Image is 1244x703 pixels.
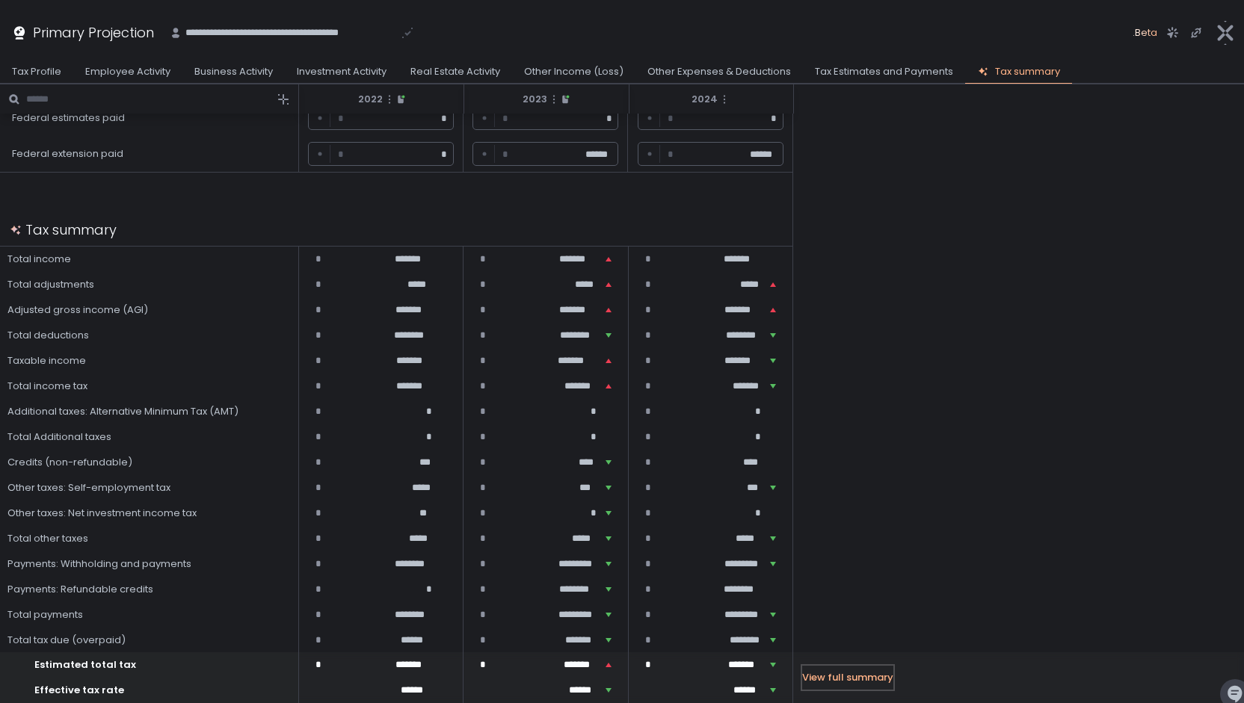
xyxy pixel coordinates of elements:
span: 2023 [523,93,547,106]
span: Payments: Refundable credits [7,583,153,596]
span: Taxable income [7,354,86,368]
button: View full summary [802,666,893,690]
span: Estimated total tax [34,658,136,672]
span: Other taxes: Net investment income tax [7,507,197,520]
span: Total income [7,253,71,266]
span: Effective tax rate [34,684,124,697]
span: Total deductions [7,329,89,342]
div: Real Estate Activity [410,65,500,78]
span: Adjusted gross income (AGI) [7,303,148,317]
span: 2022 [358,93,383,106]
span: 2024 [692,93,718,106]
div: Business Activity [194,65,273,78]
div: Investment Activity [297,65,387,78]
span: Total other taxes [7,532,88,545]
span: Other taxes: Self-employment tax [7,481,170,495]
div: Tax summary [995,65,1060,78]
span: Total adjustments [7,278,94,291]
span: Total Additional taxes [7,430,111,444]
h1: Tax summary [25,220,117,240]
span: Credits (non-refundable) [7,456,132,469]
div: Employee Activity [85,65,170,78]
div: Tax Estimates and Payments [815,65,953,78]
span: .Beta [1130,25,1157,40]
span: Payments: Withholding and payments [7,557,191,571]
div: Other Income (Loss) [524,65,623,78]
span: Additional taxes: Alternative Minimum Tax (AMT) [7,405,238,418]
div: Federal extension paid [12,147,123,161]
div: Federal estimates paid [12,111,125,125]
div: Tax Profile [12,65,61,78]
span: Total income tax [7,380,87,393]
span: Total tax due (overpaid) [7,634,126,647]
div: View full summary [802,671,893,684]
span: Total payments [7,608,83,622]
h1: Primary Projection [33,22,154,43]
div: Other Expenses & Deductions [647,65,791,78]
